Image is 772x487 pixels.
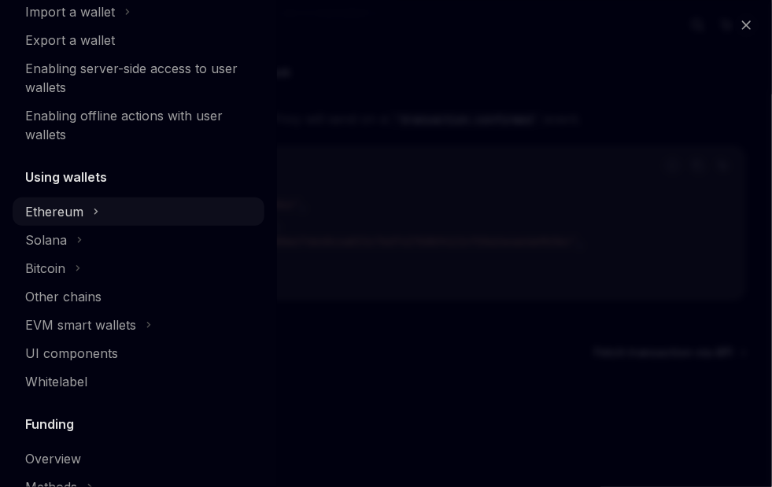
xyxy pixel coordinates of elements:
a: Enabling offline actions with user wallets [13,101,264,149]
a: Other chains [13,282,264,311]
a: UI components [13,339,264,367]
div: EVM smart wallets [25,315,136,334]
div: Solana [25,231,67,249]
div: Ethereum [25,202,83,221]
div: Other chains [25,287,102,306]
div: Enabling offline actions with user wallets [25,106,255,144]
a: Enabling server-side access to user wallets [13,54,264,101]
a: Export a wallet [13,26,264,54]
a: Whitelabel [13,367,264,396]
div: Whitelabel [25,372,87,391]
h5: Using wallets [25,168,107,186]
div: Overview [25,449,81,468]
h5: Funding [25,415,74,434]
div: Bitcoin [25,259,65,278]
div: Enabling server-side access to user wallets [25,59,255,97]
div: Export a wallet [25,31,115,50]
div: Import a wallet [25,2,115,21]
a: Overview [13,445,264,473]
div: UI components [25,344,118,363]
